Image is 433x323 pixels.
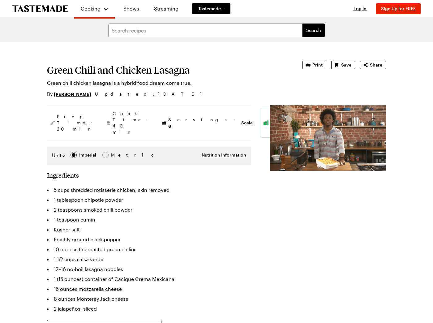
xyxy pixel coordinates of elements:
div: Imperial [79,152,96,158]
li: 16 ounces mozzarella cheese [47,284,251,294]
li: 12–16 no-boil lasagna noodles [47,264,251,274]
h2: Ingredients [47,171,79,179]
li: 2 teaspoons smoked chili powder [47,205,251,215]
span: Prep Time: 20 min [57,114,95,132]
button: Nutrition Information [202,152,246,158]
span: Search [306,27,321,33]
div: Imperial Metric [52,152,124,160]
a: To Tastemade Home Page [12,5,68,12]
button: Cooking [80,2,109,15]
input: Search recipes [108,24,302,37]
li: Kosher salt [47,225,251,235]
p: By [47,90,91,98]
button: Print [302,61,326,69]
span: Cooking [81,6,101,11]
span: Sign Up for FREE [381,6,416,11]
span: Updated : [DATE] [95,91,208,97]
button: Share [360,61,386,69]
button: Sign Up for FREE [376,3,421,14]
button: Save recipe [331,61,355,69]
button: filters [302,24,325,37]
a: Tastemade + [192,3,230,14]
li: 1 (15 ounces) container of Cacique Crema Mexicana [47,274,251,284]
a: [PERSON_NAME] [54,91,91,97]
li: 10 ounces fire roasted green chilies [47,244,251,254]
li: 5 cups shredded rotisserie chicken, skin removed [47,185,251,195]
label: Units: [52,152,66,159]
span: Share [370,62,382,68]
span: Cook Time: 40 min [113,110,151,135]
span: Imperial [79,152,97,158]
div: Metric [111,152,124,158]
span: Save [341,62,351,68]
h1: Green Chili and Chicken Lasagna [47,64,285,75]
span: Metric [111,152,125,158]
span: 6 [168,123,171,129]
li: 1 tablespoon chipotle powder [47,195,251,205]
p: Green chili chicken lasagna is a hybrid food dream come true. [47,79,285,87]
span: Print [312,62,323,68]
li: 2 jalapeños, sliced [47,304,251,314]
li: Freshly ground black pepper [47,235,251,244]
span: Servings: [168,117,238,129]
li: 8 ounces Monterey Jack cheese [47,294,251,304]
button: Scale [241,120,253,126]
button: Log In [348,6,372,12]
li: 1 1/2 cups salsa verde [47,254,251,264]
li: 1 teaspoon cumin [47,215,251,225]
span: Tastemade + [198,6,224,12]
span: Log In [354,6,367,11]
